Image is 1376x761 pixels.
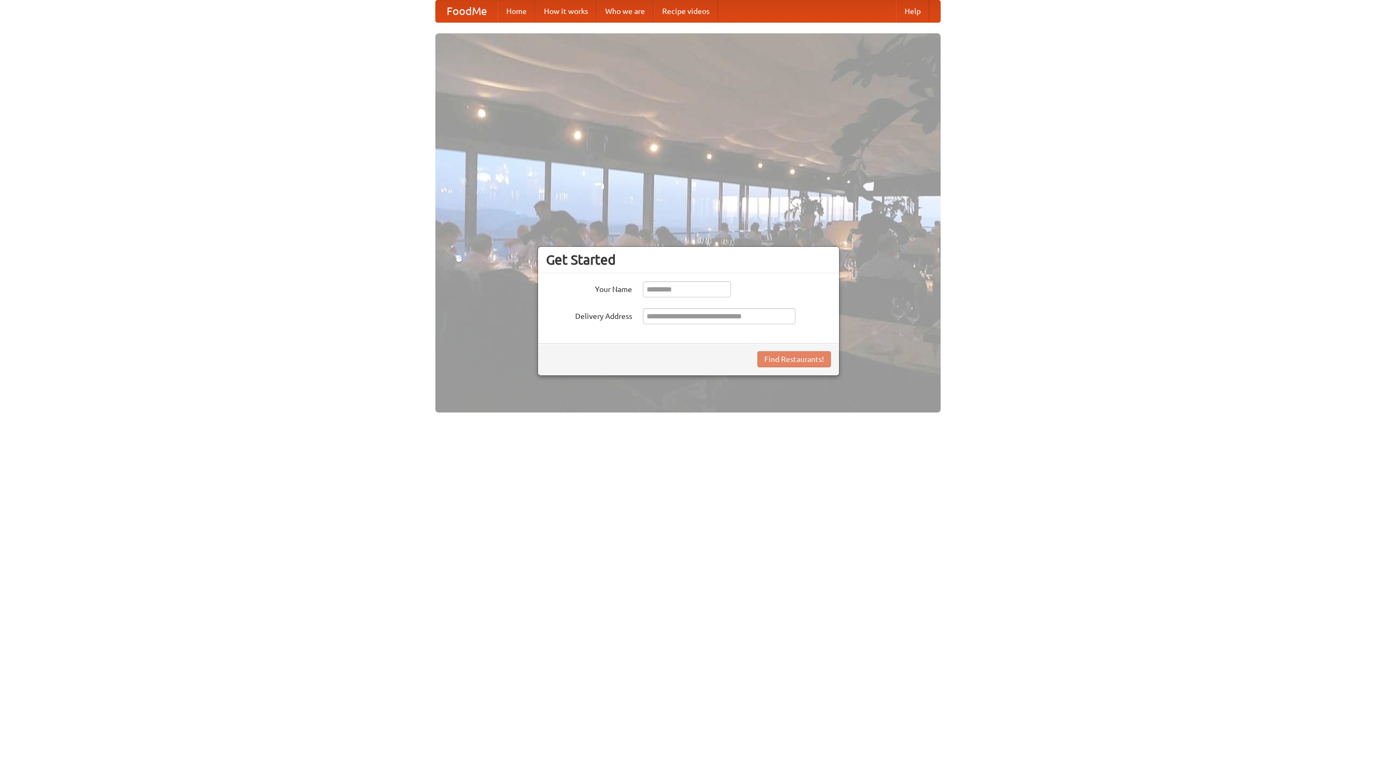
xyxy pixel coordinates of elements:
a: How it works [535,1,597,22]
button: Find Restaurants! [757,351,831,367]
a: Who we are [597,1,654,22]
label: Delivery Address [546,308,632,322]
a: Home [498,1,535,22]
h3: Get Started [546,252,831,268]
a: Help [896,1,929,22]
label: Your Name [546,281,632,295]
a: FoodMe [436,1,498,22]
a: Recipe videos [654,1,718,22]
